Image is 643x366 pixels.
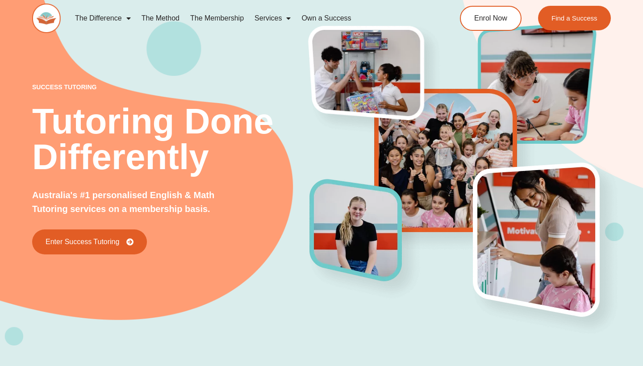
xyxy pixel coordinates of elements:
[551,15,597,21] span: Find a Success
[136,8,185,29] a: The Method
[70,8,136,29] a: The Difference
[70,8,427,29] nav: Menu
[32,188,235,216] p: Australia's #1 personalised English & Math Tutoring services on a membership basis.
[249,8,296,29] a: Services
[538,6,611,30] a: Find a Success
[32,229,147,254] a: Enter Success Tutoring
[474,15,507,22] span: Enrol Now
[460,6,522,31] a: Enrol Now
[296,8,356,29] a: Own a Success
[32,104,310,175] h2: Tutoring Done Differently
[46,238,119,245] span: Enter Success Tutoring
[185,8,249,29] a: The Membership
[32,84,310,90] p: success tutoring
